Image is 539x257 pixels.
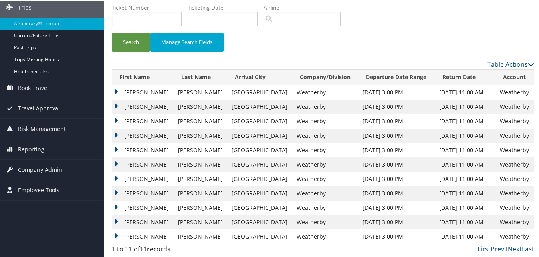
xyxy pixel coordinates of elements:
[435,229,496,243] td: [DATE] 11:00 AM
[293,113,359,128] td: Weatherby
[174,99,228,113] td: [PERSON_NAME]
[293,229,359,243] td: Weatherby
[174,200,228,214] td: [PERSON_NAME]
[293,69,359,84] th: Company/Division
[112,128,174,142] td: [PERSON_NAME]
[174,171,228,185] td: [PERSON_NAME]
[435,157,496,171] td: [DATE] 11:00 AM
[174,214,228,229] td: [PERSON_NAME]
[174,229,228,243] td: [PERSON_NAME]
[174,128,228,142] td: [PERSON_NAME]
[112,200,174,214] td: [PERSON_NAME]
[112,113,174,128] td: [PERSON_NAME]
[359,69,435,84] th: Departure Date Range: activate to sort column ascending
[359,113,435,128] td: [DATE] 3:00 PM
[112,229,174,243] td: [PERSON_NAME]
[496,84,534,99] td: Weatherby
[293,171,359,185] td: Weatherby
[112,214,174,229] td: [PERSON_NAME]
[228,214,293,229] td: [GEOGRAPHIC_DATA]
[112,243,208,257] div: 1 to 11 of records
[435,214,496,229] td: [DATE] 11:00 AM
[228,84,293,99] td: [GEOGRAPHIC_DATA]
[18,98,60,118] span: Travel Approval
[228,229,293,243] td: [GEOGRAPHIC_DATA]
[496,142,534,157] td: Weatherby
[504,244,508,253] a: 1
[228,157,293,171] td: [GEOGRAPHIC_DATA]
[228,185,293,200] td: [GEOGRAPHIC_DATA]
[18,118,66,138] span: Risk Management
[174,142,228,157] td: [PERSON_NAME]
[293,99,359,113] td: Weatherby
[228,69,293,84] th: Arrival City: activate to sort column ascending
[522,244,534,253] a: Last
[496,229,534,243] td: Weatherby
[228,142,293,157] td: [GEOGRAPHIC_DATA]
[174,157,228,171] td: [PERSON_NAME]
[491,244,504,253] a: Prev
[496,214,534,229] td: Weatherby
[293,142,359,157] td: Weatherby
[496,99,534,113] td: Weatherby
[496,171,534,185] td: Weatherby
[228,99,293,113] td: [GEOGRAPHIC_DATA]
[112,185,174,200] td: [PERSON_NAME]
[112,84,174,99] td: [PERSON_NAME]
[18,77,49,97] span: Book Travel
[150,32,224,51] button: Manage Search Fields
[359,185,435,200] td: [DATE] 3:00 PM
[496,185,534,200] td: Weatherby
[359,200,435,214] td: [DATE] 3:00 PM
[478,244,491,253] a: First
[112,171,174,185] td: [PERSON_NAME]
[435,171,496,185] td: [DATE] 11:00 AM
[188,3,264,11] label: Ticketing Date
[174,84,228,99] td: [PERSON_NAME]
[359,128,435,142] td: [DATE] 3:00 PM
[359,84,435,99] td: [DATE] 3:00 PM
[140,244,147,253] span: 11
[112,157,174,171] td: [PERSON_NAME]
[174,113,228,128] td: [PERSON_NAME]
[264,3,347,11] label: Airline
[18,139,44,159] span: Reporting
[293,157,359,171] td: Weatherby
[293,214,359,229] td: Weatherby
[435,142,496,157] td: [DATE] 11:00 AM
[293,128,359,142] td: Weatherby
[228,200,293,214] td: [GEOGRAPHIC_DATA]
[293,84,359,99] td: Weatherby
[18,179,59,199] span: Employee Tools
[508,244,522,253] a: Next
[228,171,293,185] td: [GEOGRAPHIC_DATA]
[435,99,496,113] td: [DATE] 11:00 AM
[359,142,435,157] td: [DATE] 3:00 PM
[496,157,534,171] td: Weatherby
[359,157,435,171] td: [DATE] 3:00 PM
[435,185,496,200] td: [DATE] 11:00 AM
[112,3,188,11] label: Ticket Number
[487,59,534,68] a: Table Actions
[112,69,174,84] th: First Name: activate to sort column ascending
[174,69,228,84] th: Last Name: activate to sort column ascending
[435,113,496,128] td: [DATE] 11:00 AM
[496,113,534,128] td: Weatherby
[359,171,435,185] td: [DATE] 3:00 PM
[174,185,228,200] td: [PERSON_NAME]
[359,229,435,243] td: [DATE] 3:00 PM
[18,159,62,179] span: Company Admin
[112,99,174,113] td: [PERSON_NAME]
[435,69,496,84] th: Return Date: activate to sort column ascending
[293,200,359,214] td: Weatherby
[435,84,496,99] td: [DATE] 11:00 AM
[435,128,496,142] td: [DATE] 11:00 AM
[228,113,293,128] td: [GEOGRAPHIC_DATA]
[496,200,534,214] td: Weatherby
[112,32,150,51] button: Search
[293,185,359,200] td: Weatherby
[359,99,435,113] td: [DATE] 3:00 PM
[228,128,293,142] td: [GEOGRAPHIC_DATA]
[435,200,496,214] td: [DATE] 11:00 AM
[112,142,174,157] td: [PERSON_NAME]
